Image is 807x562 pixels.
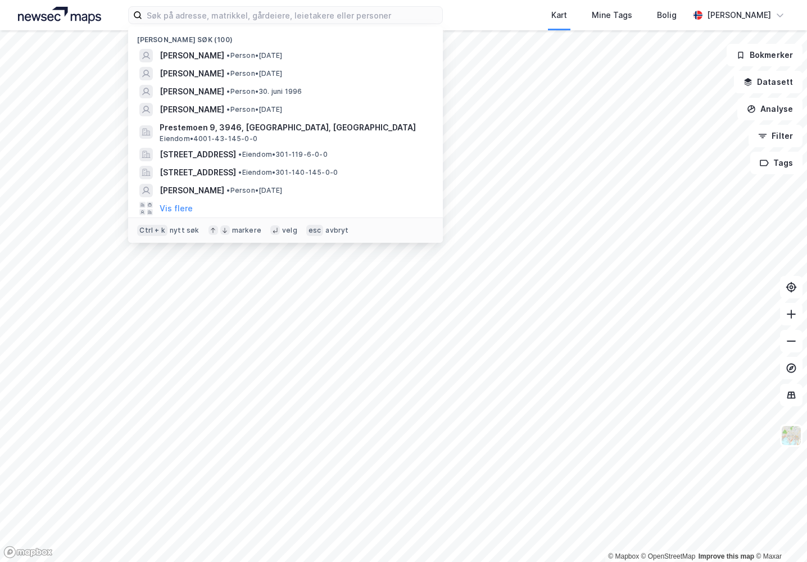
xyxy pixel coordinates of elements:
[608,552,639,560] a: Mapbox
[226,105,230,114] span: •
[734,71,803,93] button: Datasett
[238,150,327,159] span: Eiendom • 301-119-6-0-0
[160,184,224,197] span: [PERSON_NAME]
[707,8,771,22] div: [PERSON_NAME]
[18,7,101,24] img: logo.a4113a55bc3d86da70a041830d287a7e.svg
[750,152,803,174] button: Tags
[751,508,807,562] iframe: Chat Widget
[160,134,257,143] span: Eiendom • 4001-43-145-0-0
[592,8,632,22] div: Mine Tags
[238,150,242,158] span: •
[160,103,224,116] span: [PERSON_NAME]
[232,226,261,235] div: markere
[160,49,224,62] span: [PERSON_NAME]
[282,226,297,235] div: velg
[142,7,442,24] input: Søk på adresse, matrikkel, gårdeiere, leietakere eller personer
[226,69,282,78] span: Person • [DATE]
[226,186,230,194] span: •
[226,87,230,96] span: •
[325,226,348,235] div: avbryt
[781,425,802,446] img: Z
[170,226,200,235] div: nytt søk
[128,26,443,47] div: [PERSON_NAME] søk (100)
[160,148,236,161] span: [STREET_ADDRESS]
[551,8,567,22] div: Kart
[226,69,230,78] span: •
[727,44,803,66] button: Bokmerker
[737,98,803,120] button: Analyse
[238,168,338,177] span: Eiendom • 301-140-145-0-0
[137,225,167,236] div: Ctrl + k
[226,51,230,60] span: •
[226,87,302,96] span: Person • 30. juni 1996
[749,125,803,147] button: Filter
[306,225,324,236] div: esc
[160,121,429,134] span: Prestemoen 9, 3946, [GEOGRAPHIC_DATA], [GEOGRAPHIC_DATA]
[160,166,236,179] span: [STREET_ADDRESS]
[160,67,224,80] span: [PERSON_NAME]
[238,168,242,176] span: •
[160,85,224,98] span: [PERSON_NAME]
[657,8,677,22] div: Bolig
[3,546,53,559] a: Mapbox homepage
[226,186,282,195] span: Person • [DATE]
[226,51,282,60] span: Person • [DATE]
[641,552,696,560] a: OpenStreetMap
[699,552,754,560] a: Improve this map
[160,202,193,215] button: Vis flere
[226,105,282,114] span: Person • [DATE]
